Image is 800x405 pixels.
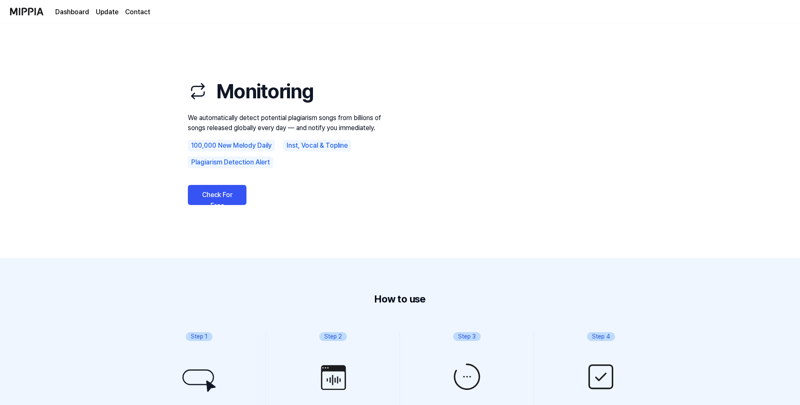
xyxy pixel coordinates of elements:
[188,76,389,106] h1: Monitoring
[450,360,484,393] img: step3
[186,332,213,341] div: Step 1
[125,7,150,17] a: Contact
[188,113,389,133] p: We automatically detect potential plagiarism songs from billions of songs released globally every...
[182,369,216,392] img: step1
[188,140,275,151] div: 100,000 New Melody Daily
[319,332,347,341] div: Step 2
[453,332,481,341] div: Step 3
[283,140,351,151] div: Inst, Vocal & Topline
[584,360,618,393] img: step4
[316,360,350,393] img: step2
[587,332,615,341] div: Step 4
[55,7,89,17] a: Dashboard
[96,7,118,17] a: Update
[99,291,701,307] div: How to use
[188,156,273,168] div: Plagiarism Detection Alert
[188,185,246,205] a: Check For Free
